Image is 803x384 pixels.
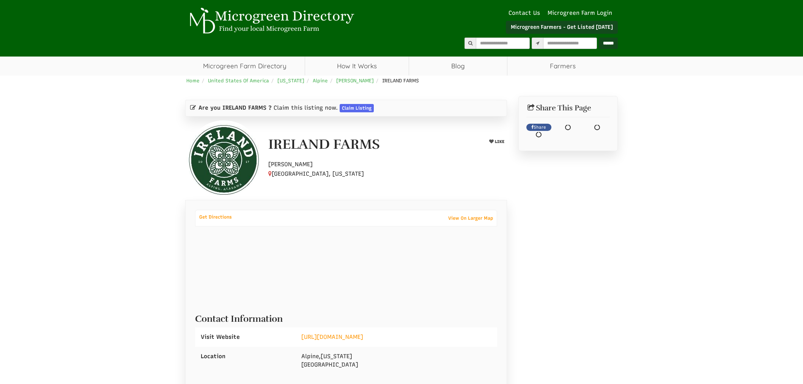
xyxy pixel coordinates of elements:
[313,78,328,83] a: Alpine
[409,57,507,76] a: Blog
[268,161,313,168] span: [PERSON_NAME]
[305,57,409,76] a: How It Works
[186,120,262,196] img: Contact IRELAND FARMS
[195,327,296,347] div: Visit Website
[382,78,419,83] span: IRELAND FARMS
[185,57,305,76] a: Microgreen Farm Directory
[548,9,616,16] a: Microgreen Farm Login
[185,8,356,34] img: Microgreen Directory
[274,104,338,112] span: Claim this listing now.
[208,78,269,83] a: United States Of America
[444,213,497,223] a: View On Larger Map
[526,104,610,112] h2: Share This Page
[526,124,552,131] a: Share
[336,78,374,83] a: [PERSON_NAME]
[301,334,363,340] a: [URL][DOMAIN_NAME]
[493,139,504,144] span: LIKE
[198,104,272,112] span: Are you IRELAND FARMS ?
[296,347,497,375] div: , [GEOGRAPHIC_DATA]
[340,104,374,112] a: Claim Listing
[186,78,200,83] a: Home
[301,353,319,360] span: Alpine
[195,310,497,324] h2: Contact Information
[277,78,304,83] a: [US_STATE]
[486,137,507,146] button: LIKE
[507,57,618,76] span: Farmers
[321,353,352,360] span: [US_STATE]
[195,212,236,222] a: Get Directions
[505,9,544,16] a: Contact Us
[506,21,618,34] a: Microgreen Farmers - Get Listed [DATE]
[195,347,296,366] div: Location
[268,137,380,152] h1: IRELAND FARMS
[268,170,364,177] span: [GEOGRAPHIC_DATA], [US_STATE]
